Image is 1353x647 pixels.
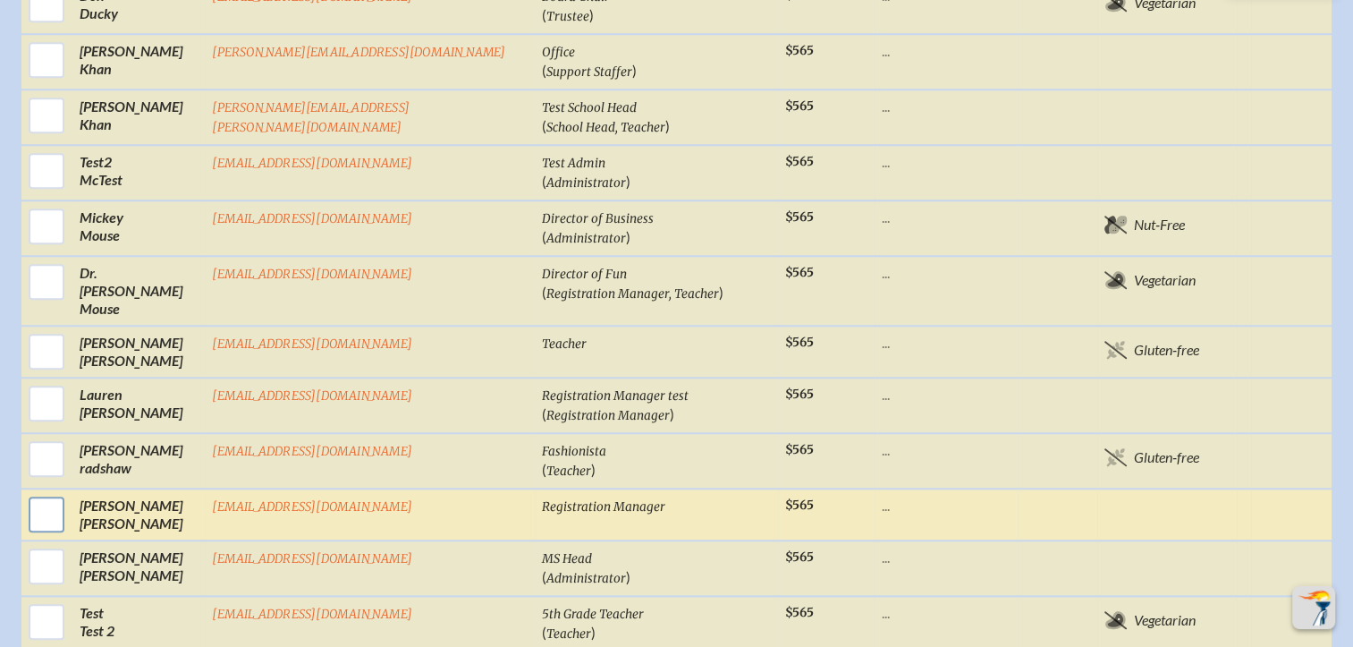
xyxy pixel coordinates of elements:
td: Test2 McTest [72,145,205,200]
p: ... [882,386,1011,404]
td: [PERSON_NAME] Mouse [72,256,205,326]
span: ( [542,284,546,301]
span: MS Head [542,551,592,566]
a: [EMAIL_ADDRESS][DOMAIN_NAME] [212,156,412,171]
td: Mickey Mouse [72,200,205,256]
span: ) [626,228,630,245]
span: Registration Manager [542,499,665,515]
span: $565 [785,43,814,58]
span: Administrator [546,231,626,246]
span: ) [591,461,596,478]
a: [EMAIL_ADDRESS][DOMAIN_NAME] [212,211,412,226]
p: ... [882,549,1011,566]
span: $565 [785,154,814,169]
span: $565 [785,498,814,513]
span: ( [542,173,546,190]
a: [EMAIL_ADDRESS][DOMAIN_NAME] [212,267,412,282]
td: [PERSON_NAME] Khan [72,89,205,145]
td: [PERSON_NAME] [PERSON_NAME] [72,326,205,378]
span: ) [591,624,596,641]
span: ) [719,284,723,301]
td: [PERSON_NAME] [PERSON_NAME] [72,489,205,541]
span: Test Admin [542,156,605,171]
a: [PERSON_NAME][EMAIL_ADDRESS][PERSON_NAME][DOMAIN_NAME] [212,100,410,135]
span: ) [626,568,630,585]
span: Administrator [546,571,626,586]
span: Gluten-free [1134,341,1199,359]
p: ... [882,441,1011,459]
button: Scroll Top [1292,586,1335,629]
span: Administrator [546,175,626,191]
span: $565 [785,209,814,225]
a: [EMAIL_ADDRESS][DOMAIN_NAME] [212,388,412,404]
span: ( [542,228,546,245]
span: Dr. [80,264,97,281]
span: Teacher [546,626,591,642]
span: ( [542,624,546,641]
span: $565 [785,335,814,350]
td: [PERSON_NAME] Khan [72,34,205,89]
p: ... [882,153,1011,171]
span: Registration Manager, Teacher [546,286,719,302]
span: Test School Head [542,100,637,115]
span: Fashionista [542,444,606,459]
p: ... [882,209,1011,226]
td: [PERSON_NAME] [PERSON_NAME] [72,541,205,596]
a: [EMAIL_ADDRESS][DOMAIN_NAME] [212,551,412,566]
span: ( [542,568,546,585]
span: ) [670,405,674,422]
span: ) [589,6,594,23]
span: Office [542,45,575,60]
p: ... [882,42,1011,60]
span: Director of Business [542,211,654,226]
span: ) [626,173,630,190]
a: [EMAIL_ADDRESS][DOMAIN_NAME] [212,499,412,515]
p: ... [882,604,1011,622]
span: $565 [785,549,814,565]
a: [EMAIL_ADDRESS][DOMAIN_NAME] [212,444,412,459]
span: ( [542,405,546,422]
span: ( [542,6,546,23]
span: Support Staffer [546,64,632,80]
span: $565 [785,387,814,402]
td: [PERSON_NAME] radshaw [72,433,205,489]
span: 5th Grade Teacher [542,607,644,622]
span: $565 [785,605,814,620]
span: ) [665,117,670,134]
a: [EMAIL_ADDRESS][DOMAIN_NAME] [212,336,412,352]
a: [PERSON_NAME][EMAIL_ADDRESS][DOMAIN_NAME] [212,45,505,60]
a: [EMAIL_ADDRESS][DOMAIN_NAME] [212,607,412,622]
td: Lauren [PERSON_NAME] [72,378,205,433]
span: Vegetarian [1134,611,1196,629]
p: ... [882,497,1011,515]
span: Vegetarian [1134,271,1196,289]
span: ( [542,62,546,79]
p: ... [882,98,1011,115]
span: Registration Manager [546,408,670,423]
span: Trustee [546,9,589,24]
span: ) [632,62,637,79]
span: Director of Fun [542,267,627,282]
p: ... [882,264,1011,282]
p: ... [882,334,1011,352]
span: Gluten-free [1134,448,1199,466]
span: Registration Manager test [542,388,689,404]
span: Teacher [546,464,591,479]
span: ( [542,461,546,478]
span: School Head, Teacher [546,120,665,135]
span: Teacher [542,336,587,352]
span: $565 [785,442,814,457]
span: ( [542,117,546,134]
img: To the top [1296,590,1332,626]
span: $565 [785,265,814,280]
span: Nut-Free [1134,216,1185,234]
span: $565 [785,98,814,114]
